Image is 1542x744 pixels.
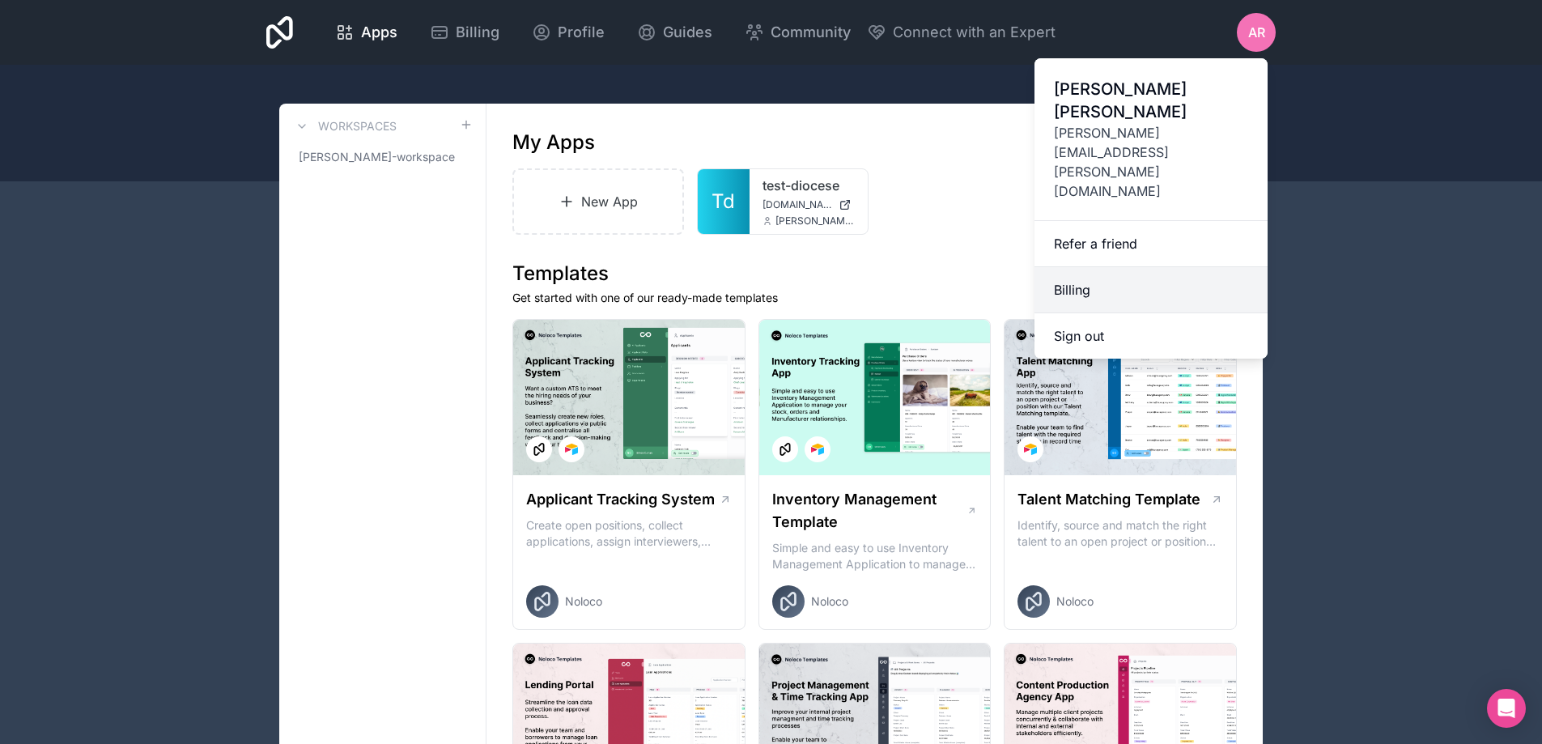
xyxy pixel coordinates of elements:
[565,593,602,610] span: Noloco
[811,443,824,456] img: Airtable Logo
[867,21,1056,44] button: Connect with an Expert
[893,21,1056,44] span: Connect with an Expert
[1034,313,1268,359] button: Sign out
[763,198,855,211] a: [DOMAIN_NAME]
[512,130,595,155] h1: My Apps
[775,215,855,227] span: [PERSON_NAME][EMAIL_ADDRESS][PERSON_NAME][DOMAIN_NAME]
[1056,593,1094,610] span: Noloco
[526,517,732,550] p: Create open positions, collect applications, assign interviewers, centralise candidate feedback a...
[763,176,855,195] a: test-diocese
[318,118,397,134] h3: Workspaces
[698,169,750,234] a: Td
[1054,123,1248,201] span: [PERSON_NAME][EMAIL_ADDRESS][PERSON_NAME][DOMAIN_NAME]
[772,488,966,534] h1: Inventory Management Template
[1034,267,1268,313] a: Billing
[558,21,605,44] span: Profile
[1017,517,1223,550] p: Identify, source and match the right talent to an open project or position with our Talent Matchi...
[732,15,864,50] a: Community
[712,189,735,215] span: Td
[512,290,1237,306] p: Get started with one of our ready-made templates
[811,593,848,610] span: Noloco
[292,142,473,172] a: [PERSON_NAME]-workspace
[512,261,1237,287] h1: Templates
[763,198,832,211] span: [DOMAIN_NAME]
[292,117,397,136] a: Workspaces
[1034,221,1268,267] a: Refer a friend
[1054,78,1248,123] span: [PERSON_NAME] [PERSON_NAME]
[456,21,499,44] span: Billing
[417,15,512,50] a: Billing
[1024,443,1037,456] img: Airtable Logo
[512,168,684,235] a: New App
[663,21,712,44] span: Guides
[565,443,578,456] img: Airtable Logo
[1017,488,1200,511] h1: Talent Matching Template
[299,149,455,165] span: [PERSON_NAME]-workspace
[772,540,978,572] p: Simple and easy to use Inventory Management Application to manage your stock, orders and Manufact...
[322,15,410,50] a: Apps
[361,21,397,44] span: Apps
[624,15,725,50] a: Guides
[526,488,715,511] h1: Applicant Tracking System
[1248,23,1265,42] span: AR
[519,15,618,50] a: Profile
[771,21,851,44] span: Community
[1487,689,1526,728] div: Open Intercom Messenger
